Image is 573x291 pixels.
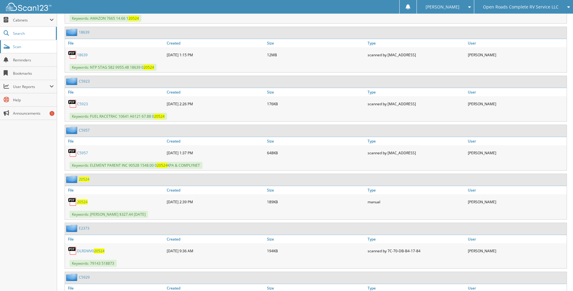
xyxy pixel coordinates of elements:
span: 20524 [154,114,165,119]
img: folder2.png [66,224,79,232]
a: E2373 [79,226,89,231]
span: Keywords: NTP STAG 582 9955.48 18639 0 [69,64,156,71]
span: Cabinets [13,18,50,23]
span: Reminders [13,57,54,63]
div: scanned by [MAC_ADDRESS] [366,49,466,61]
a: User [466,186,567,194]
span: 20524 [157,163,167,168]
span: Keywords: [PERSON_NAME] $327.44 [DATE] [69,211,148,218]
a: C5957 [79,128,90,133]
span: Keywords: ELEMENT PARENT INC 90528 1548.00 0 KPA & COMPLYNET [69,162,202,169]
img: folder2.png [66,126,79,134]
a: Type [366,186,466,194]
a: Type [366,235,466,243]
div: [PERSON_NAME] [466,245,567,257]
a: Created [165,137,266,145]
span: 20524 [94,248,105,253]
a: Size [266,186,366,194]
span: Keywords: AMAZON 7665 14.66 1 [69,15,141,22]
img: folder2.png [66,77,79,85]
a: C5957 [77,150,88,155]
div: 1 [50,111,54,116]
div: scanned by [MAC_ADDRESS] [366,98,466,110]
div: [DATE] 9:36 AM [165,245,266,257]
a: User [466,137,567,145]
a: File [65,235,165,243]
a: Created [165,88,266,96]
span: Announcements [13,111,54,116]
span: Bookmarks [13,71,54,76]
span: 20524 [143,65,154,70]
a: Type [366,39,466,47]
div: [PERSON_NAME] [466,147,567,159]
div: 189KB [266,196,366,208]
span: Keywords: FUEL RACETRAC 10641 A6121 67.88 0 [69,113,167,120]
a: Size [266,88,366,96]
a: 18639 [79,30,89,35]
div: scanned by 7C-70-DB-B4-17-84 [366,245,466,257]
span: User Reports [13,84,50,89]
img: folder2.png [66,175,79,183]
a: Size [266,39,366,47]
img: PDF.png [68,99,77,108]
span: [PERSON_NAME] [426,5,459,9]
div: 648KB [266,147,366,159]
a: C5929 [79,275,90,280]
img: folder2.png [66,28,79,36]
a: Type [366,137,466,145]
div: 194KB [266,245,366,257]
a: Size [266,235,366,243]
a: 20524 [77,199,88,204]
a: C5923 [79,79,90,84]
span: 20524 [128,16,139,21]
img: folder2.png [66,273,79,281]
div: [PERSON_NAME] [466,196,567,208]
a: 20524 [79,177,89,182]
a: Created [165,235,266,243]
a: File [65,88,165,96]
div: 12MB [266,49,366,61]
span: Scan [13,44,54,49]
a: C5923 [77,101,88,106]
a: File [65,186,165,194]
img: PDF.png [68,197,77,206]
div: manual [366,196,466,208]
img: scan123-logo-white.svg [6,3,51,11]
div: [DATE] 2:39 PM [165,196,266,208]
a: User [466,39,567,47]
div: [PERSON_NAME] [466,49,567,61]
div: scanned by [MAC_ADDRESS] [366,147,466,159]
div: 176KB [266,98,366,110]
div: [DATE] 1:37 PM [165,147,266,159]
a: User [466,88,567,96]
span: Search [13,31,53,36]
span: Open Roads Complete RV Service LLC [483,5,559,9]
div: [DATE] 2:26 PM [165,98,266,110]
span: Keywords: 79143 518873 [69,260,117,267]
a: Type [366,88,466,96]
span: Help [13,97,54,103]
img: PDF.png [68,246,77,255]
a: Created [165,39,266,47]
a: File [65,39,165,47]
img: PDF.png [68,148,77,157]
a: 18639 [77,52,88,57]
img: PDF.png [68,50,77,59]
a: File [65,137,165,145]
a: Created [165,186,266,194]
div: [PERSON_NAME] [466,98,567,110]
a: DLRDMV020524 [77,248,105,253]
a: User [466,235,567,243]
a: Size [266,137,366,145]
div: [DATE] 1:15 PM [165,49,266,61]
